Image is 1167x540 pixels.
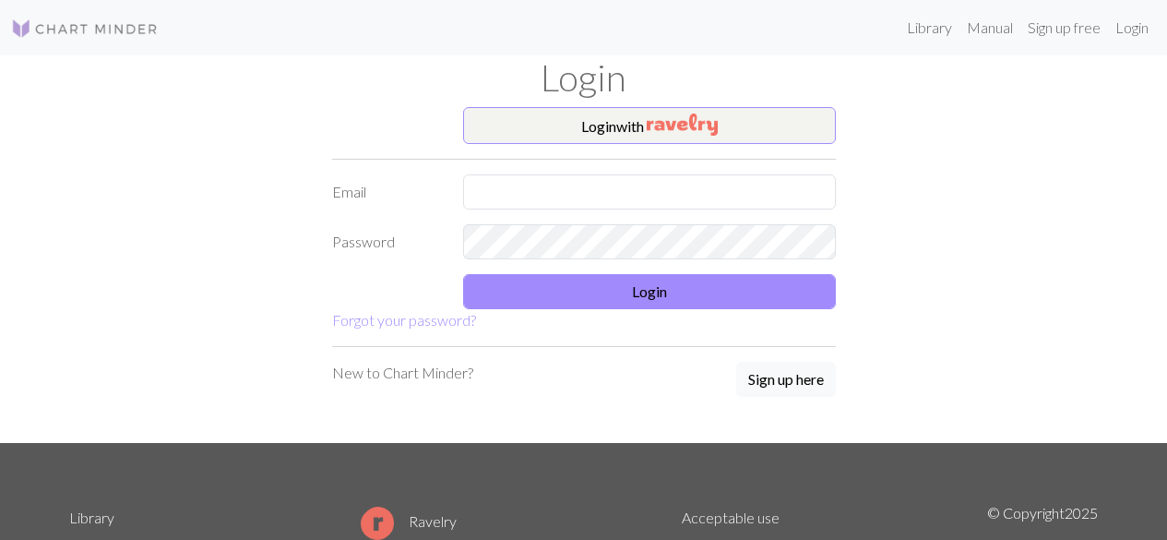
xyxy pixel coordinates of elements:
img: Ravelry [647,114,718,136]
a: Manual [959,9,1020,46]
h1: Login [58,55,1110,100]
a: Ravelry [361,512,457,530]
button: Loginwith [463,107,836,144]
button: Login [463,274,836,309]
a: Sign up here [736,362,836,399]
a: Forgot your password? [332,311,476,329]
button: Sign up here [736,362,836,397]
img: Ravelry logo [361,507,394,540]
img: Logo [11,18,159,40]
a: Acceptable use [682,509,780,526]
a: Login [1108,9,1156,46]
label: Email [321,174,453,210]
p: New to Chart Minder? [332,362,473,384]
a: Sign up free [1020,9,1108,46]
a: Library [69,509,114,526]
a: Library [899,9,959,46]
label: Password [321,224,453,259]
